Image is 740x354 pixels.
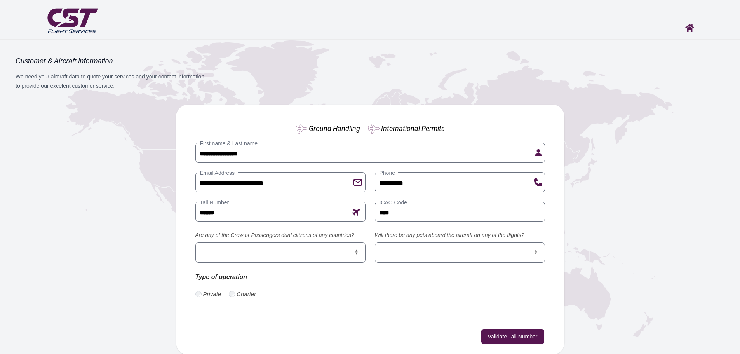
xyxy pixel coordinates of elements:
[375,231,545,239] label: Will there be any pets aboard the aircraft on any of the flights?
[309,123,360,134] label: Ground Handling
[237,290,256,299] label: Charter
[685,24,694,32] img: Home
[197,169,238,177] label: Email Address
[203,290,221,299] label: Private
[197,199,232,206] label: Tail Number
[376,169,398,177] label: Phone
[481,329,544,344] button: Validate Tail Number
[381,123,445,134] label: International Permits
[195,272,366,282] p: Type of operation
[195,231,366,239] label: Are any of the Crew or Passengers dual citizens of any countries?
[197,140,261,147] label: First name & Last name
[376,199,411,206] label: ICAO Code
[45,5,99,35] img: CST Flight Services logo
